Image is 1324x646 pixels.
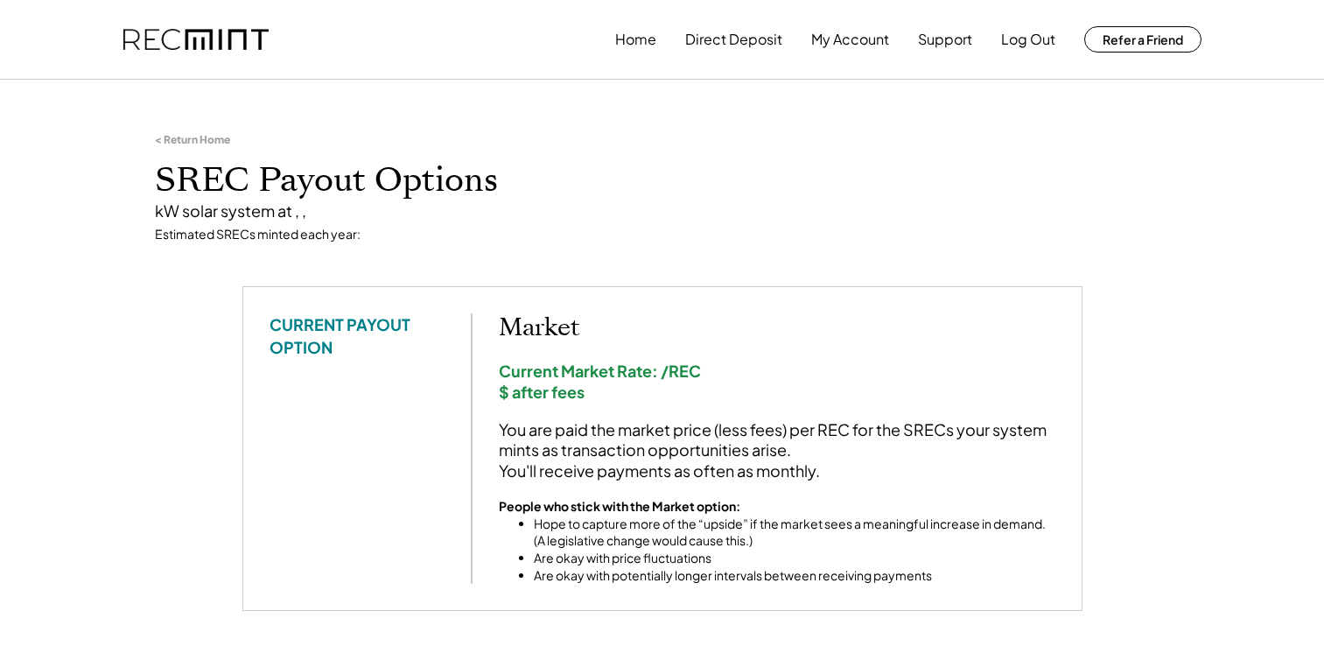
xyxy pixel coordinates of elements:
[534,516,1055,550] li: Hope to capture more of the “upside” if the market sees a meaningful increase in demand. (A legis...
[123,29,269,51] img: recmint-logotype%403x.png
[918,22,972,57] button: Support
[1001,22,1055,57] button: Log Out
[499,419,1055,481] div: You are paid the market price (less fees) per REC for the SRECs your system mints as transaction ...
[499,361,1055,402] div: Current Market Rate: /REC $ after fees
[685,22,782,57] button: Direct Deposit
[499,498,740,514] strong: People who stick with the Market option:
[155,200,1170,221] div: kW solar system at , ,
[155,226,1170,243] div: Estimated SRECs minted each year:
[270,313,445,357] div: CURRENT PAYOUT OPTION
[1084,26,1201,53] button: Refer a Friend
[499,313,1055,343] h2: Market
[534,550,1055,567] li: Are okay with price fluctuations
[534,567,1055,585] li: Are okay with potentially longer intervals between receiving payments
[615,22,656,57] button: Home
[155,160,1170,201] h1: SREC Payout Options
[811,22,889,57] button: My Account
[155,133,230,147] div: < Return Home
